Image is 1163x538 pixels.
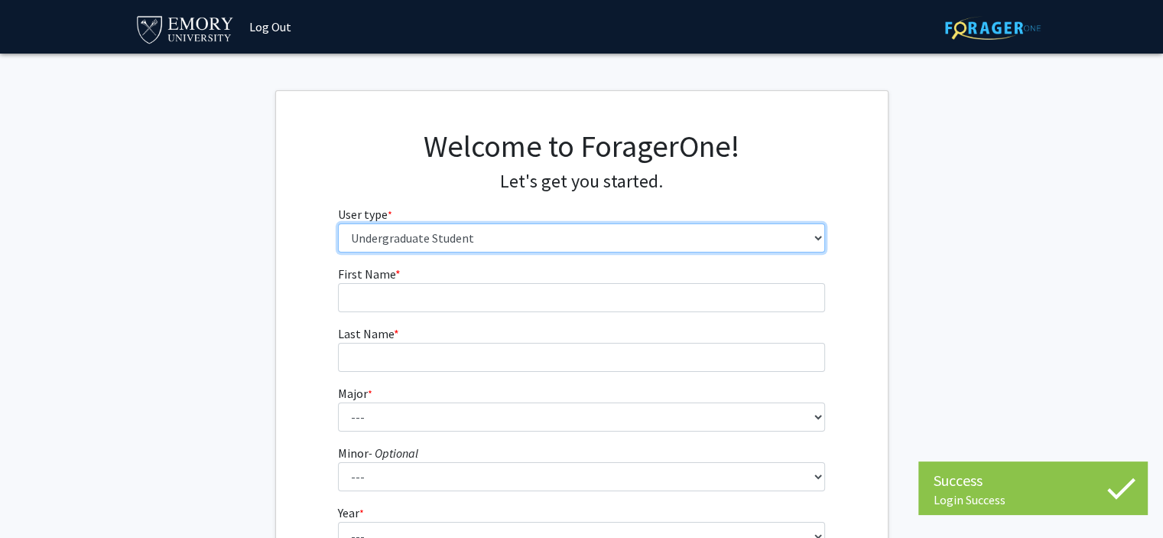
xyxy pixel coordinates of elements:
label: User type [338,205,392,223]
span: Last Name [338,326,394,341]
i: - Optional [369,445,418,461]
img: Emory University Logo [135,11,236,46]
label: Major [338,384,372,403]
span: First Name [338,266,395,282]
iframe: Chat [11,469,65,527]
h1: Welcome to ForagerOne! [338,128,825,165]
img: ForagerOne Logo [945,16,1041,40]
div: Success [934,469,1132,492]
div: Login Success [934,492,1132,507]
label: Year [338,504,364,522]
h4: Let's get you started. [338,171,825,193]
label: Minor [338,444,418,462]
